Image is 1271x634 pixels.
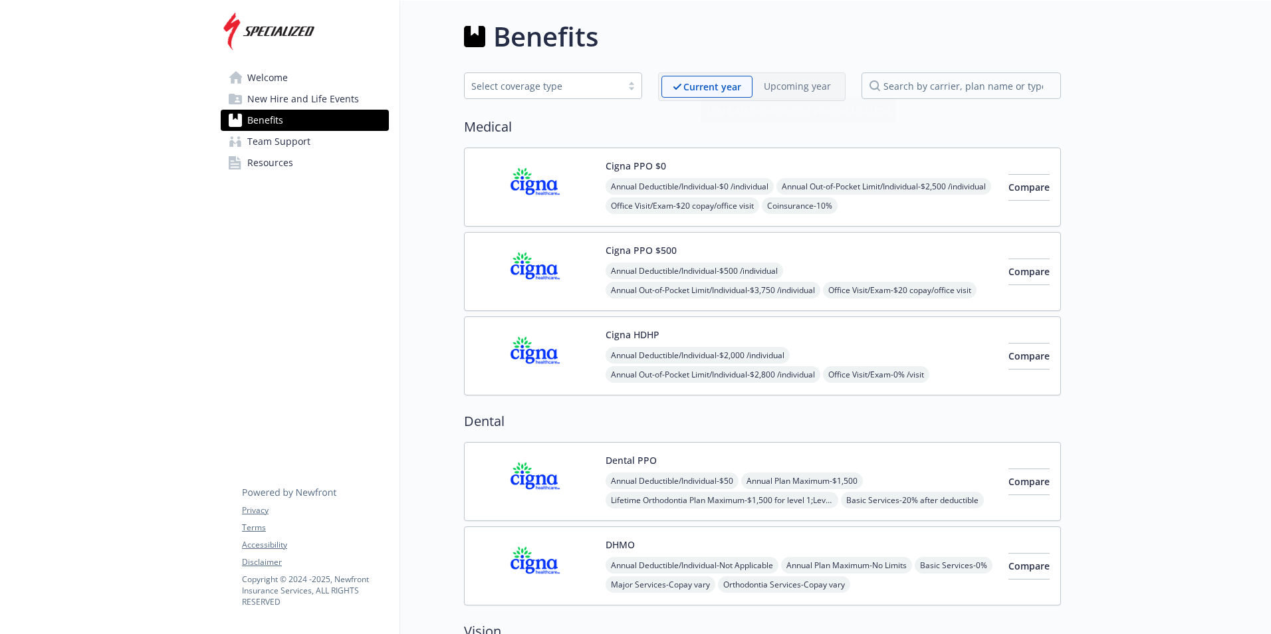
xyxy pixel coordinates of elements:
img: CIGNA carrier logo [475,159,595,215]
button: DHMO [606,538,635,552]
img: CIGNA carrier logo [475,328,595,384]
h2: Dental [464,411,1061,431]
a: Terms [242,522,388,534]
span: Resources [247,152,293,173]
a: Resources [221,152,389,173]
a: Welcome [221,67,389,88]
button: Compare [1008,469,1050,495]
span: Basic Services - 20% after deductible [841,492,984,508]
span: Benefits [247,110,283,131]
span: Major Services - Copay vary [606,576,715,593]
span: Welcome [247,67,288,88]
span: Lifetime Orthodontia Plan Maximum - $1,500 for level 1;Level 2 $1,900; Level 3 $2,300; Level 4 $2... [606,492,838,508]
img: CIGNA carrier logo [475,538,595,594]
span: Orthodontia Services - Copay vary [718,576,850,593]
span: Office Visit/Exam - 0% /visit [823,366,929,383]
span: New Hire and Life Events [247,88,359,110]
span: Annual Out-of-Pocket Limit/Individual - $2,500 /individual [776,178,991,195]
a: Team Support [221,131,389,152]
div: Select coverage type [471,79,615,93]
a: Accessibility [242,539,388,551]
span: Annual Out-of-Pocket Limit/Individual - $2,800 /individual [606,366,820,383]
a: New Hire and Life Events [221,88,389,110]
button: Cigna HDHP [606,328,659,342]
span: Team Support [247,131,310,152]
input: search by carrier, plan name or type [862,72,1061,99]
span: Annual Out-of-Pocket Limit/Individual - $3,750 /individual [606,282,820,298]
span: Annual Plan Maximum - No Limits [781,557,912,574]
span: Annual Deductible/Individual - $500 /individual [606,263,783,279]
button: Compare [1008,553,1050,580]
span: Annual Deductible/Individual - $50 [606,473,739,489]
img: CIGNA carrier logo [475,243,595,300]
a: Benefits [221,110,389,131]
span: Compare [1008,181,1050,193]
span: Annual Deductible/Individual - Not Applicable [606,557,778,574]
button: Compare [1008,174,1050,201]
h2: Medical [464,117,1061,137]
span: Compare [1008,265,1050,278]
img: CIGNA carrier logo [475,453,595,510]
button: Dental PPO [606,453,657,467]
span: Annual Deductible/Individual - $2,000 /individual [606,347,790,364]
span: Office Visit/Exam - $20 copay/office visit [823,282,977,298]
span: Coinsurance - 10% [762,197,838,214]
p: Current year [683,80,741,94]
p: Copyright © 2024 - 2025 , Newfront Insurance Services, ALL RIGHTS RESERVED [242,574,388,607]
span: Compare [1008,560,1050,572]
a: Disclaimer [242,556,388,568]
span: Annual Deductible/Individual - $0 /individual [606,178,774,195]
p: Upcoming year [764,79,831,93]
button: Compare [1008,259,1050,285]
span: Upcoming year [752,76,842,98]
a: Privacy [242,504,388,516]
button: Cigna PPO $500 [606,243,677,257]
span: Compare [1008,350,1050,362]
button: Compare [1008,343,1050,370]
h1: Benefits [493,17,598,56]
span: Office Visit/Exam - $20 copay/office visit [606,197,759,214]
button: Cigna PPO $0 [606,159,666,173]
span: Annual Plan Maximum - $1,500 [741,473,863,489]
span: Basic Services - 0% [915,557,992,574]
span: Compare [1008,475,1050,488]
